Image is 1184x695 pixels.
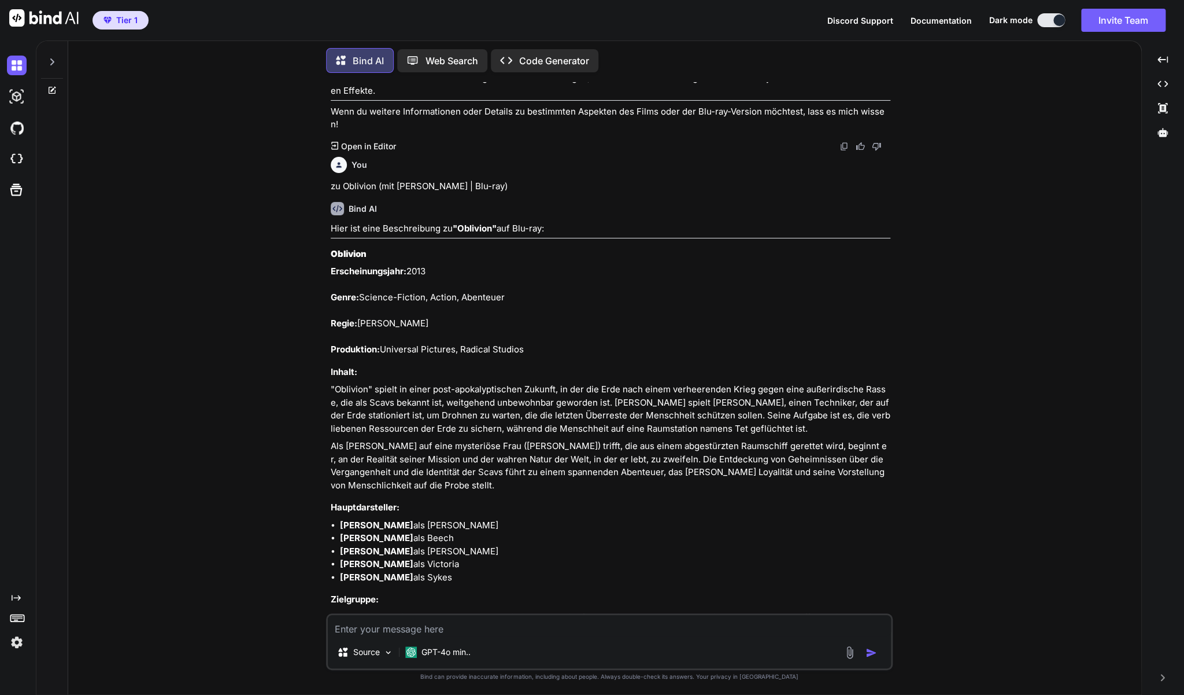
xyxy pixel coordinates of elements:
[827,16,893,25] span: Discord Support
[116,14,138,26] span: Tier 1
[331,366,357,377] strong: Inhalt:
[7,56,27,75] img: darkChat
[911,16,972,25] span: Documentation
[872,142,881,151] img: dislike
[326,672,893,681] p: Bind can provide inaccurate information, including about people. Always double-check its answers....
[331,72,890,98] p: Der Film erhielt mehrere Nominierungen und Auszeichnungen, darunter die Nominierung für den Acade...
[349,203,377,215] h6: Bind AI
[865,647,877,659] img: icon
[103,17,112,24] img: premium
[331,292,359,303] strong: Genre:
[331,318,357,329] strong: Regie:
[9,9,79,27] img: Bind AI
[331,440,890,492] p: Als [PERSON_NAME] auf eine mysteriöse Frau ([PERSON_NAME]) trifft, die aus einem abgestürzten Rau...
[340,558,890,571] li: als Victoria
[519,54,589,68] p: Code Generator
[331,180,890,193] p: zu Oblivion (mit [PERSON_NAME] | Blu-ray)
[7,149,27,169] img: cloudideIcon
[331,502,399,513] strong: Hauptdarsteller:
[351,159,367,171] h6: You
[341,141,395,152] p: Open in Editor
[839,142,849,151] img: copy
[340,532,413,543] strong: [PERSON_NAME]
[7,118,27,138] img: githubDark
[331,344,380,355] strong: Produktion:
[331,105,890,131] p: Wenn du weitere Informationen oder Details zu bestimmten Aspekten des Films oder der Blu-ray-Vers...
[383,648,393,657] img: Pick Models
[911,14,972,27] button: Documentation
[340,546,413,557] strong: [PERSON_NAME]
[340,545,890,558] li: als [PERSON_NAME]
[7,87,27,106] img: darkAi-studio
[405,646,417,658] img: GPT-4o mini
[331,265,890,356] p: 2013 Science-Fiction, Action, Abenteuer [PERSON_NAME] Universal Pictures, Radical Studios
[453,223,497,234] strong: "Oblivion"
[425,54,478,68] p: Web Search
[340,572,413,583] strong: [PERSON_NAME]
[7,633,27,652] img: settings
[421,646,471,658] p: GPT-4o min..
[340,571,890,584] li: als Sykes
[92,11,149,30] button: premiumTier 1
[353,54,384,68] p: Bind AI
[331,594,379,605] strong: Zielgruppe:
[331,222,890,236] p: Hier ist eine Beschreibung zu auf Blu-ray:
[340,532,890,545] li: als Beech
[827,14,893,27] button: Discord Support
[331,611,890,637] p: Der Film richtet sich an Fans von Science-Fiction und Actionfilmen, die an komplexen Geschichten ...
[331,383,890,435] p: "Oblivion" spielt in einer post-apokalyptischen Zukunft, in der die Erde nach einem verheerenden ...
[843,646,856,659] img: attachment
[1081,9,1165,32] button: Invite Team
[340,558,413,569] strong: [PERSON_NAME]
[331,248,367,259] strong: Oblivion
[340,519,890,532] li: als [PERSON_NAME]
[989,14,1033,26] span: Dark mode
[856,142,865,151] img: like
[331,266,406,277] strong: Erscheinungsjahr:
[340,520,413,531] strong: [PERSON_NAME]
[353,646,380,658] p: Source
